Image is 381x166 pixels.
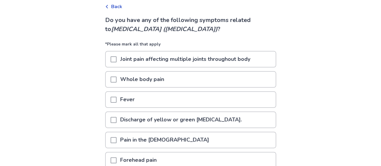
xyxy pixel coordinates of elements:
[111,3,122,10] span: Back
[105,41,276,51] p: *Please mark all that apply
[117,52,254,67] p: Joint pain affecting multiple joints throughout body
[117,92,138,107] p: Fever
[117,112,245,127] p: Discharge of yellow or green [MEDICAL_DATA].
[117,72,168,87] p: Whole body pain
[117,132,213,148] p: Pain in the [DEMOGRAPHIC_DATA]
[111,25,217,33] i: [MEDICAL_DATA] ([MEDICAL_DATA])
[105,16,276,34] p: Do you have any of the following symptoms related to ?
